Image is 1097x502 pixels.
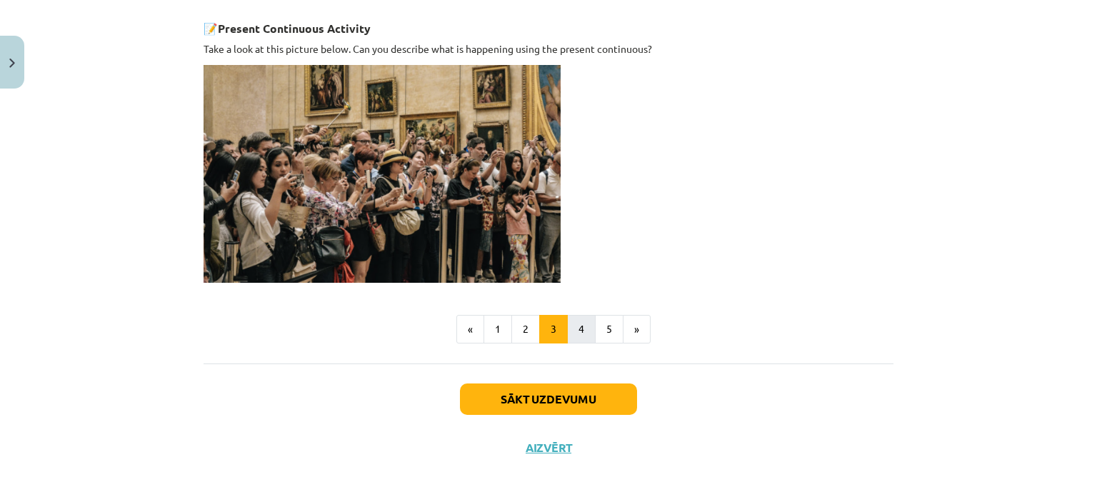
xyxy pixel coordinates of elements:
[204,315,893,343] nav: Page navigation example
[9,59,15,68] img: icon-close-lesson-0947bae3869378f0d4975bcd49f059093ad1ed9edebbc8119c70593378902aed.svg
[567,315,596,343] button: 4
[484,315,512,343] button: 1
[595,315,623,343] button: 5
[511,315,540,343] button: 2
[460,383,637,415] button: Sākt uzdevumu
[204,11,893,37] h3: 📝
[539,315,568,343] button: 3
[623,315,651,343] button: »
[456,315,484,343] button: «
[521,441,576,455] button: Aizvērt
[218,21,371,36] strong: Present Continuous Activity
[204,41,893,56] p: Take a look at this picture below. Can you describe what is happening using the present continuous?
